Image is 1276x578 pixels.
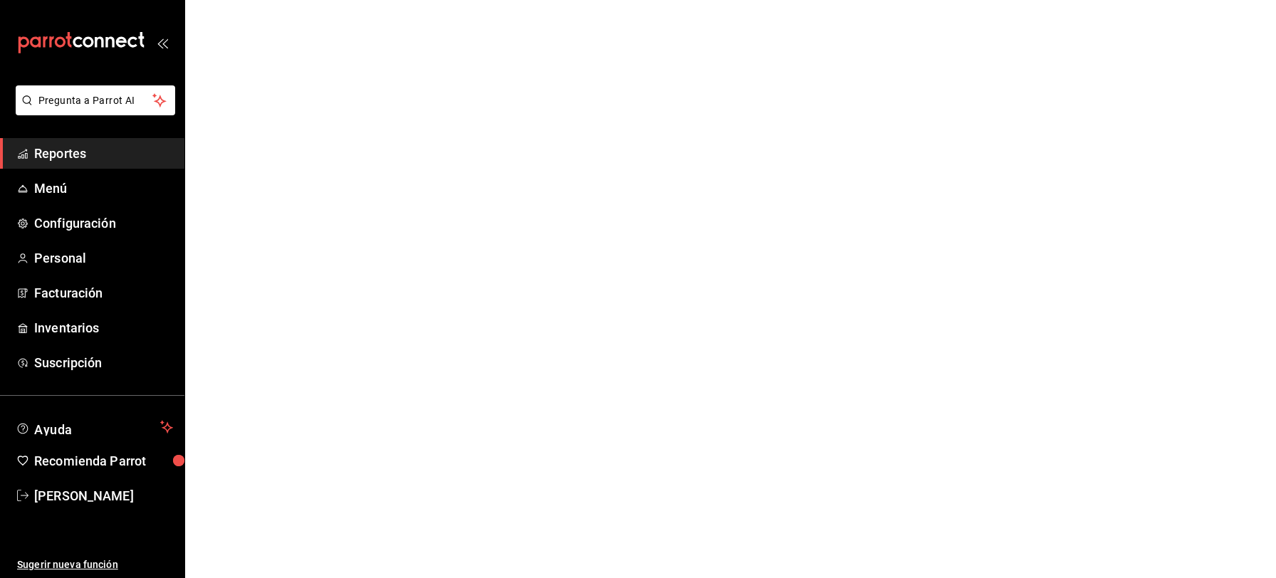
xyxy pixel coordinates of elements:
span: Recomienda Parrot [34,451,173,471]
span: Sugerir nueva función [17,557,173,572]
span: Ayuda [34,419,155,436]
span: Facturación [34,283,173,303]
a: Pregunta a Parrot AI [10,103,175,118]
span: Reportes [34,144,173,163]
span: Suscripción [34,353,173,372]
span: Pregunta a Parrot AI [38,93,153,108]
button: Pregunta a Parrot AI [16,85,175,115]
span: Inventarios [34,318,173,337]
button: open_drawer_menu [157,37,168,48]
span: [PERSON_NAME] [34,486,173,505]
span: Menú [34,179,173,198]
span: Configuración [34,214,173,233]
span: Personal [34,248,173,268]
